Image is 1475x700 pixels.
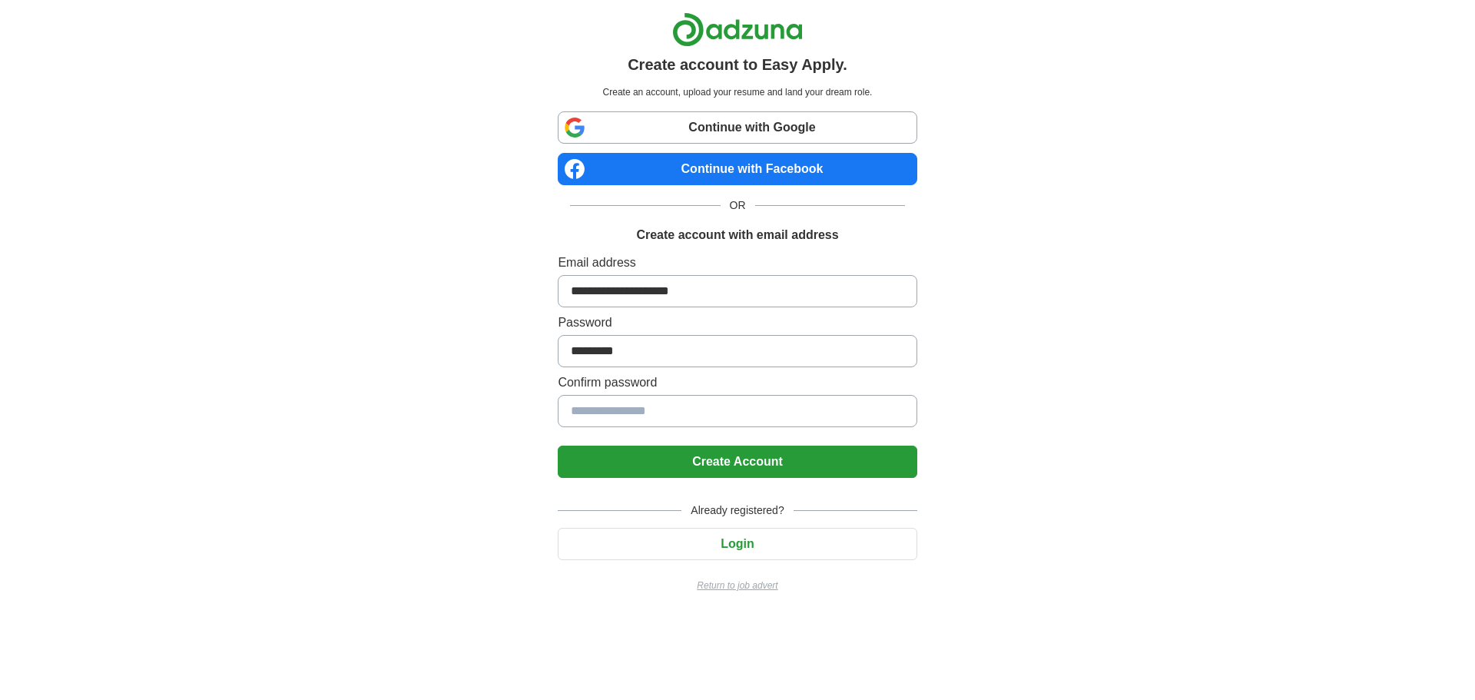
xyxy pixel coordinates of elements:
[672,12,803,47] img: Adzuna logo
[558,446,916,478] button: Create Account
[628,53,847,76] h1: Create account to Easy Apply.
[721,197,755,214] span: OR
[558,528,916,560] button: Login
[558,153,916,185] a: Continue with Facebook
[561,85,913,99] p: Create an account, upload your resume and land your dream role.
[558,579,916,592] a: Return to job advert
[558,254,916,272] label: Email address
[558,537,916,550] a: Login
[558,373,916,392] label: Confirm password
[558,314,916,332] label: Password
[681,503,793,519] span: Already registered?
[636,226,838,244] h1: Create account with email address
[558,111,916,144] a: Continue with Google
